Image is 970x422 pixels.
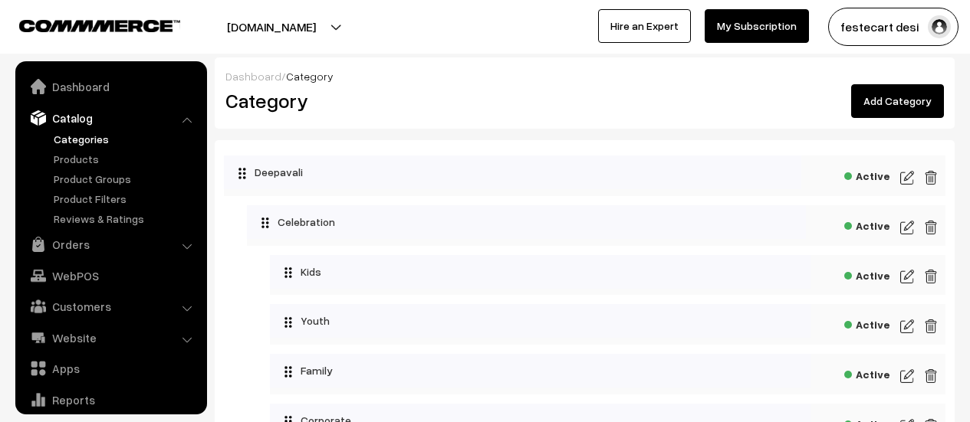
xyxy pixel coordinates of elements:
img: user [928,15,951,38]
button: festecart desi [828,8,958,46]
a: Dashboard [19,73,202,100]
img: edit [924,367,938,385]
a: My Subscription [705,9,809,43]
a: Reports [19,386,202,414]
img: edit [900,218,914,237]
a: Website [19,324,202,352]
a: Catalog [19,104,202,132]
img: drag [261,217,270,229]
div: / [225,68,944,84]
a: WebPOS [19,262,202,290]
a: Add Category [851,84,944,118]
img: drag [238,167,247,179]
span: Active [844,313,890,332]
button: Collapse [224,155,239,185]
span: Active [844,214,890,234]
img: edit [900,367,914,385]
span: Active [844,264,890,283]
img: drag [284,267,293,279]
img: COMMMERCE [19,20,180,31]
a: Hire an Expert [598,9,691,43]
span: Category [286,70,334,83]
div: Kids [270,255,811,289]
div: Deepavali [224,155,801,189]
button: [DOMAIN_NAME] [173,8,370,46]
span: Active [844,165,890,184]
h2: Category [225,89,574,113]
a: Apps [19,355,202,382]
div: Celebration [247,205,806,239]
div: Family [270,354,811,388]
a: Customers [19,293,202,320]
img: edit [924,317,938,335]
img: edit [924,168,938,187]
a: Categories [50,131,202,147]
img: edit [900,168,914,187]
img: edit [924,218,938,237]
img: drag [284,365,293,378]
img: edit [900,317,914,335]
a: Reviews & Ratings [50,211,202,227]
img: edit [924,267,938,286]
a: Orders [19,231,202,258]
a: Dashboard [225,70,281,83]
div: Youth [270,304,811,338]
img: drag [284,316,293,329]
a: COMMMERCE [19,15,153,34]
a: Product Groups [50,171,202,187]
span: Active [844,363,890,382]
img: edit [900,267,914,286]
a: Products [50,151,202,167]
button: Collapse [247,205,262,234]
a: Product Filters [50,191,202,207]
